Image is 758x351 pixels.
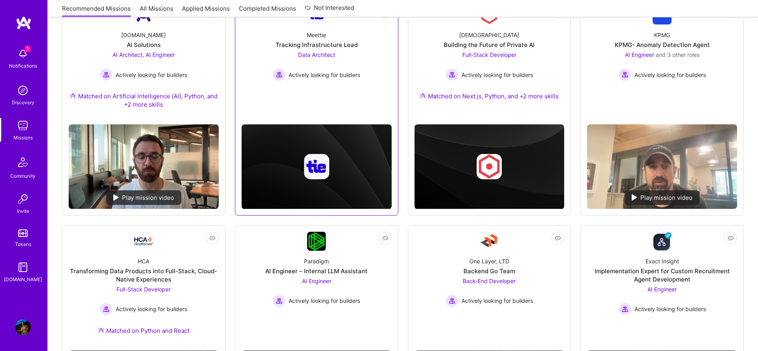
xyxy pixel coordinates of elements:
div: Invite [17,207,29,215]
div: Matched on Artificial Intelligence (AI), Python, and +2 more skills [69,92,219,109]
img: Actively looking for builders [273,68,285,81]
a: Company LogoMeettieTracking Infrastructure LeadData Architect Actively looking for buildersActive... [242,6,392,104]
span: Full-Stack Developer [462,51,516,58]
a: Not Interested [305,3,354,17]
div: Paradigm [304,257,329,265]
span: Data Architect [298,51,335,58]
img: Ateam Purple Icon [70,92,76,99]
a: Company LogoKPMGKPMG- Anomaly Detection AgentAI Engineer and 3 other rolesActively looking for bu... [587,6,737,118]
span: Actively looking for builders [462,297,533,305]
i: icon EyeClosed [382,235,388,241]
img: Company logo [304,154,329,179]
div: One Layer, LTD [469,257,509,265]
img: teamwork [15,118,31,133]
img: guide book [15,259,31,275]
span: Actively looking for builders [289,297,360,305]
div: AI Solutions [127,41,161,49]
span: AI Engineer [647,286,677,293]
img: Company Logo [134,237,153,245]
img: cover [415,124,565,209]
span: Back-End Developer [463,278,516,284]
span: AI Architect, AI Engineer [113,51,175,58]
div: Tokens [15,240,31,248]
div: Play mission video [106,190,181,205]
span: AI Engineer [302,278,331,284]
span: Actively looking for builders [462,71,533,79]
img: Actively looking for builders [100,303,113,315]
img: Ateam Purple Icon [98,327,104,333]
img: User Avatar [15,319,31,335]
div: Community [10,172,36,180]
img: Actively looking for builders [446,295,458,307]
div: Building the Future of Private AI [444,41,535,49]
div: HCA [138,257,149,265]
img: Community [13,153,32,172]
span: Actively looking for builders [116,305,187,313]
div: Matched on Python and React [98,327,189,335]
span: Actively looking for builders [634,71,706,79]
div: Meettie [307,31,326,39]
img: cover [242,124,392,209]
span: 1 [24,46,31,52]
span: Actively looking for builders [634,305,706,313]
div: Tracking Infrastructure Lead [276,41,358,49]
img: play [113,194,119,201]
div: Play mission video [625,190,700,205]
a: User Avatar [13,319,33,335]
div: KPMG [654,31,670,39]
a: All Missions [140,4,173,17]
span: Actively looking for builders [116,71,187,79]
img: Actively looking for builders [446,68,458,81]
img: Actively looking for builders [619,303,631,315]
img: Company Logo [653,232,672,251]
img: tokens [18,229,28,237]
img: Actively looking for builders [100,68,113,81]
div: Transforming Data Products into Full-Stack, Cloud-Native Experiences [69,267,219,283]
div: Backend Go Team [463,267,515,275]
div: Exact Insight [645,257,679,265]
a: Company Logo[DOMAIN_NAME]AI SolutionsAI Architect, AI Engineer Actively looking for buildersActiv... [69,6,219,118]
div: AI Engineer – Internal LLM Assistant [265,267,368,275]
span: Actively looking for builders [289,71,360,79]
img: Actively looking for builders [273,295,285,307]
div: [DOMAIN_NAME] [121,31,166,39]
img: Ateam Purple Icon [420,92,426,99]
a: Applied Missions [182,4,230,17]
a: Completed Missions [239,4,296,17]
span: AI Engineer [625,51,654,58]
img: No Mission [69,124,219,209]
i: icon EyeClosed [209,235,216,241]
a: Company LogoHCATransforming Data Products into Full-Stack, Cloud-Native ExperiencesFull-Stack Dev... [69,232,219,344]
img: bell [15,46,31,62]
img: discovery [15,83,31,98]
i: icon EyeClosed [728,235,734,241]
a: Recommended Missions [62,4,131,17]
img: Invite [15,191,31,207]
img: play [632,194,637,201]
div: Discovery [12,98,34,107]
img: Company logo [477,154,502,179]
img: logo [16,16,32,30]
img: Company Logo [480,232,499,251]
div: Missions [13,133,33,142]
a: Company LogoParadigmAI Engineer – Internal LLM AssistantAI Engineer Actively looking for builders... [242,232,392,330]
div: [DEMOGRAPHIC_DATA] [459,31,519,39]
div: KPMG- Anomaly Detection Agent [615,41,710,49]
img: Company Logo [307,232,326,251]
a: Company Logo[DEMOGRAPHIC_DATA]Building the Future of Private AIFull-Stack Developer Actively look... [415,6,565,110]
div: [DOMAIN_NAME] [4,275,42,283]
span: and 3 other roles [656,51,700,58]
span: Full-Stack Developer [116,286,171,293]
div: Notifications [9,62,37,70]
div: Implementation Expert for Custom Recruitment Agent Development [587,267,737,283]
img: Actively looking for builders [619,68,631,81]
a: Company LogoOne Layer, LTDBackend Go TeamBack-End Developer Actively looking for buildersActively... [415,232,565,330]
a: Company LogoExact InsightImplementation Expert for Custom Recruitment Agent DevelopmentAI Enginee... [587,232,737,330]
img: No Mission [587,124,737,209]
i: icon EyeClosed [555,235,561,241]
div: Matched on Next.js, Python, and +2 more skills [420,92,559,100]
